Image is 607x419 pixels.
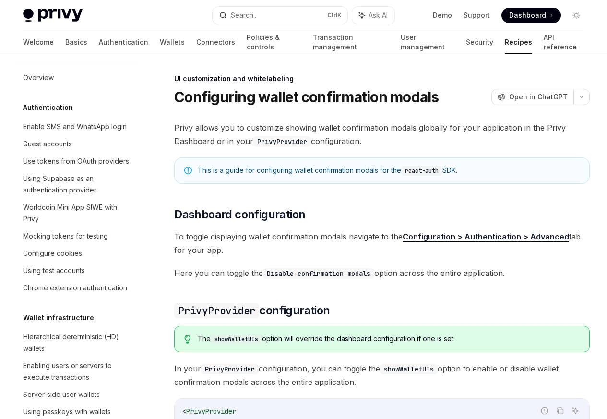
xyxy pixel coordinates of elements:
div: Using Supabase as an authentication provider [23,173,132,196]
div: Enable SMS and WhatsApp login [23,121,127,132]
a: Recipes [505,31,532,54]
h5: Wallet infrastructure [23,312,94,323]
div: Use tokens from OAuth providers [23,156,129,167]
a: Connectors [196,31,235,54]
img: light logo [23,9,83,22]
a: Enabling users or servers to execute transactions [15,357,138,386]
div: Overview [23,72,54,84]
a: Demo [433,11,452,20]
button: Search...CtrlK [213,7,347,24]
div: Using passkeys with wallets [23,406,111,418]
a: Authentication [99,31,148,54]
div: Configure cookies [23,248,82,259]
code: showWalletUIs [211,335,262,344]
button: Report incorrect code [538,405,551,417]
span: Ctrl K [327,12,342,19]
a: API reference [544,31,584,54]
h1: Configuring wallet confirmation modals [174,88,439,106]
code: PrivyProvider [201,364,259,374]
span: configuration [174,303,330,318]
a: Policies & controls [247,31,301,54]
a: Mocking tokens for testing [15,227,138,245]
a: Basics [65,31,87,54]
span: To toggle displaying wallet confirmation modals navigate to the tab for your app. [174,230,590,257]
span: < [182,407,186,416]
div: Worldcoin Mini App SIWE with Privy [23,202,132,225]
a: Dashboard [501,8,561,23]
div: Hierarchical deterministic (HD) wallets [23,331,132,354]
div: This is a guide for configuring wallet confirmation modals for the SDK. [198,166,580,176]
a: Support [464,11,490,20]
span: Here you can toggle the option across the entire application. [174,266,590,280]
span: PrivyProvider [186,407,236,416]
a: Transaction management [313,31,389,54]
a: Use tokens from OAuth providers [15,153,138,170]
a: Worldcoin Mini App SIWE with Privy [15,199,138,227]
button: Copy the contents from the code block [554,405,566,417]
span: Dashboard configuration [174,207,305,222]
a: Hierarchical deterministic (HD) wallets [15,328,138,357]
a: Overview [15,69,138,86]
a: Chrome extension authentication [15,279,138,297]
a: Wallets [160,31,185,54]
button: Open in ChatGPT [491,89,573,105]
button: Ask AI [569,405,582,417]
code: showWalletUIs [380,364,438,374]
div: UI customization and whitelabeling [174,74,590,84]
div: Enabling users or servers to execute transactions [23,360,132,383]
a: Using Supabase as an authentication provider [15,170,138,199]
a: User management [401,31,455,54]
span: In your configuration, you can toggle the option to enable or disable wallet confirmation modals ... [174,362,590,389]
a: Configuration > Authentication > Advanced [403,232,569,242]
a: Guest accounts [15,135,138,153]
a: Server-side user wallets [15,386,138,403]
button: Toggle dark mode [569,8,584,23]
a: Security [466,31,493,54]
span: Privy allows you to customize showing wallet confirmation modals globally for your application in... [174,121,590,148]
code: react-auth [401,166,442,176]
a: Enable SMS and WhatsApp login [15,118,138,135]
div: Search... [231,10,258,21]
code: PrivyProvider [253,136,311,147]
div: Chrome extension authentication [23,282,127,294]
span: Open in ChatGPT [509,92,568,102]
span: Dashboard [509,11,546,20]
div: The option will override the dashboard configuration if one is set. [198,334,580,344]
button: Ask AI [352,7,394,24]
h5: Authentication [23,102,73,113]
a: Using test accounts [15,262,138,279]
div: Guest accounts [23,138,72,150]
a: Configure cookies [15,245,138,262]
div: Server-side user wallets [23,389,100,400]
a: Welcome [23,31,54,54]
code: PrivyProvider [174,303,259,318]
div: Using test accounts [23,265,85,276]
span: Ask AI [369,11,388,20]
code: Disable confirmation modals [263,268,374,279]
svg: Tip [184,335,191,344]
div: Mocking tokens for testing [23,230,108,242]
svg: Note [184,167,192,174]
